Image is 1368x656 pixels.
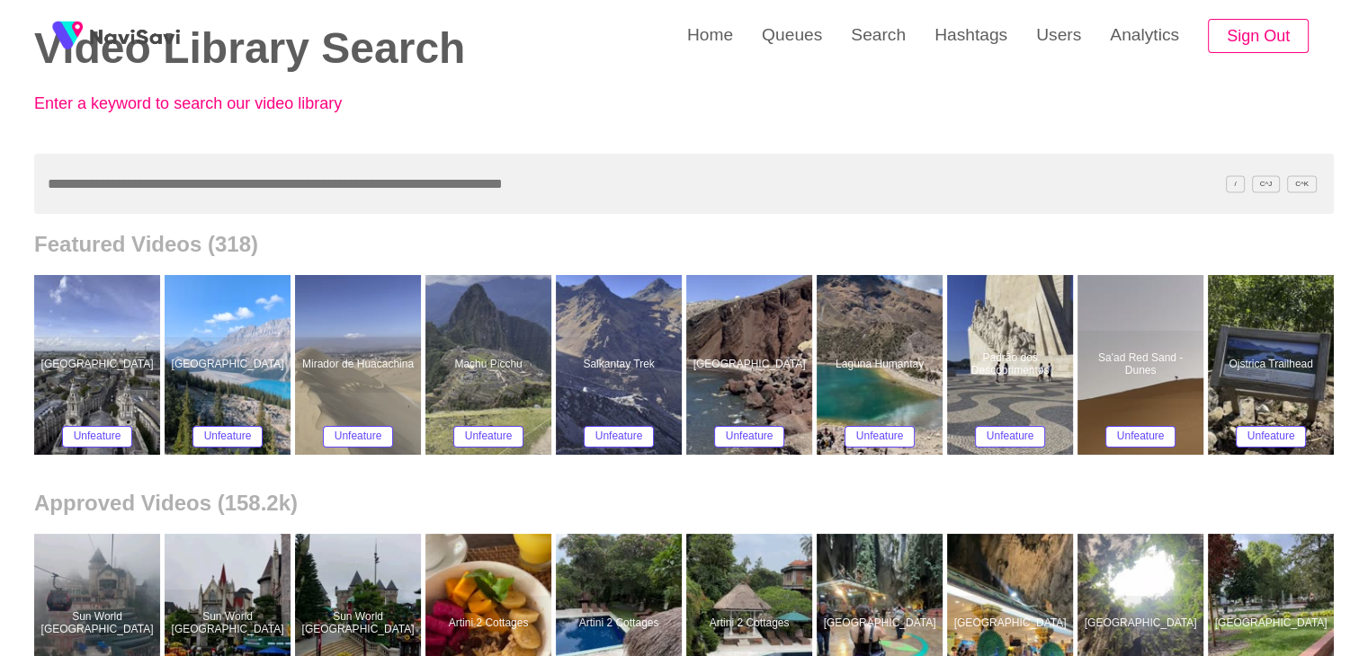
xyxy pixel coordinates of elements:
[1236,426,1307,448] button: Unfeature
[1252,175,1281,192] span: C^J
[584,426,655,448] button: Unfeature
[34,491,1334,516] h2: Approved Videos (158.2k)
[686,275,817,455] a: [GEOGRAPHIC_DATA]Red BeachUnfeature
[34,94,430,113] p: Enter a keyword to search our video library
[34,232,1334,257] h2: Featured Videos (318)
[1287,175,1317,192] span: C^K
[1105,426,1176,448] button: Unfeature
[425,275,556,455] a: Machu PicchuMachu PicchuUnfeature
[817,275,947,455] a: Laguna HumantayLaguna HumantayUnfeature
[45,13,90,58] img: fireSpot
[947,275,1077,455] a: Padrão dos DescobrimentosPadrão dos DescobrimentosUnfeature
[845,426,916,448] button: Unfeature
[323,426,394,448] button: Unfeature
[975,426,1046,448] button: Unfeature
[295,275,425,455] a: Mirador de HuacachinaMirador de HuacachinaUnfeature
[453,426,524,448] button: Unfeature
[1208,19,1309,54] button: Sign Out
[62,426,133,448] button: Unfeature
[556,275,686,455] a: Salkantay TrekSalkantay TrekUnfeature
[34,275,165,455] a: [GEOGRAPHIC_DATA]Catedral de San Pablo de LondresUnfeature
[1226,175,1244,192] span: /
[192,426,264,448] button: Unfeature
[1077,275,1208,455] a: Sa'ad Red Sand - DunesSa'ad Red Sand - DunesUnfeature
[714,426,785,448] button: Unfeature
[165,275,295,455] a: [GEOGRAPHIC_DATA]Peyto LakeUnfeature
[1208,275,1338,455] a: Ojstrica TrailheadOjstrica TrailheadUnfeature
[90,27,180,45] img: fireSpot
